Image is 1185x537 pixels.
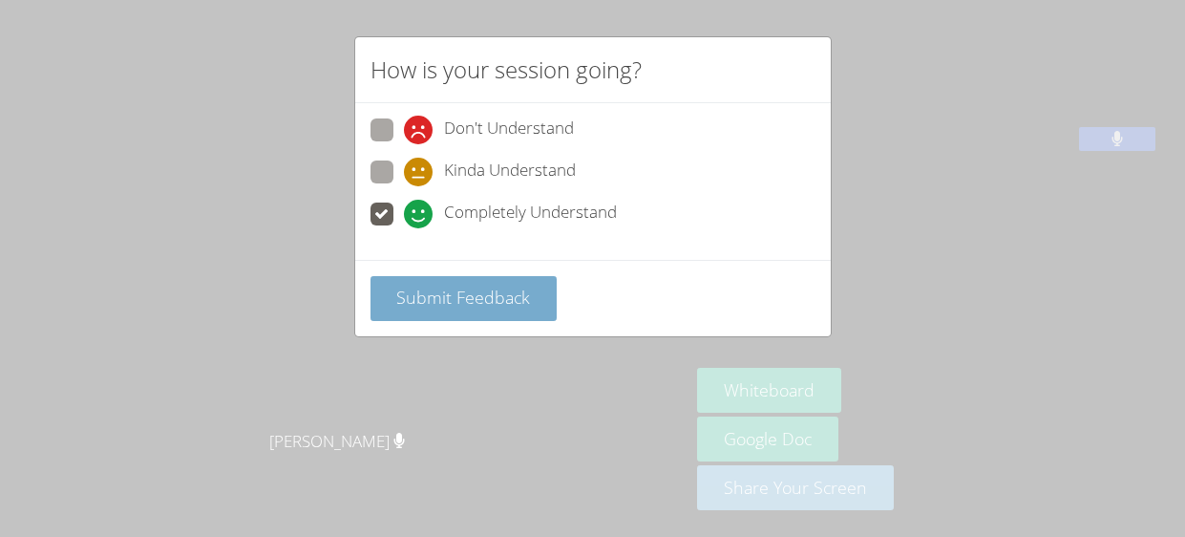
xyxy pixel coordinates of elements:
span: Kinda Understand [444,158,576,186]
h2: How is your session going? [370,53,642,87]
span: Submit Feedback [396,286,530,309]
span: Completely Understand [444,200,617,228]
span: Don't Understand [444,116,574,144]
button: Submit Feedback [370,276,558,321]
